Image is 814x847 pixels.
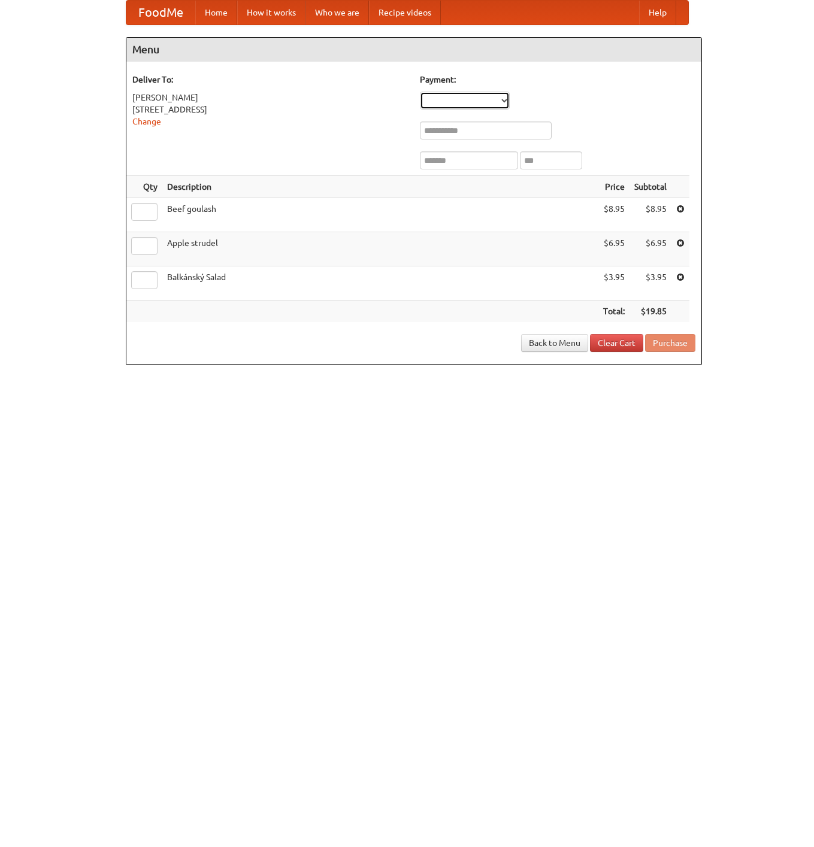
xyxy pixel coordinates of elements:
h5: Deliver To: [132,74,408,86]
td: $3.95 [598,266,630,300]
th: Qty [126,176,162,198]
a: Clear Cart [590,334,643,352]
h5: Payment: [420,74,695,86]
th: Price [598,176,630,198]
button: Purchase [645,334,695,352]
a: How it works [237,1,305,25]
td: $3.95 [630,266,671,300]
div: [STREET_ADDRESS] [132,104,408,116]
td: Apple strudel [162,232,598,266]
td: $8.95 [630,198,671,232]
a: FoodMe [126,1,195,25]
th: $19.85 [630,300,671,323]
th: Description [162,176,598,198]
td: $6.95 [630,232,671,266]
h4: Menu [126,38,701,62]
a: Change [132,117,161,126]
a: Who we are [305,1,369,25]
td: $6.95 [598,232,630,266]
a: Home [195,1,237,25]
td: Balkánský Salad [162,266,598,300]
td: $8.95 [598,198,630,232]
a: Back to Menu [521,334,588,352]
div: [PERSON_NAME] [132,92,408,104]
th: Subtotal [630,176,671,198]
a: Recipe videos [369,1,441,25]
td: Beef goulash [162,198,598,232]
a: Help [639,1,676,25]
th: Total: [598,300,630,323]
